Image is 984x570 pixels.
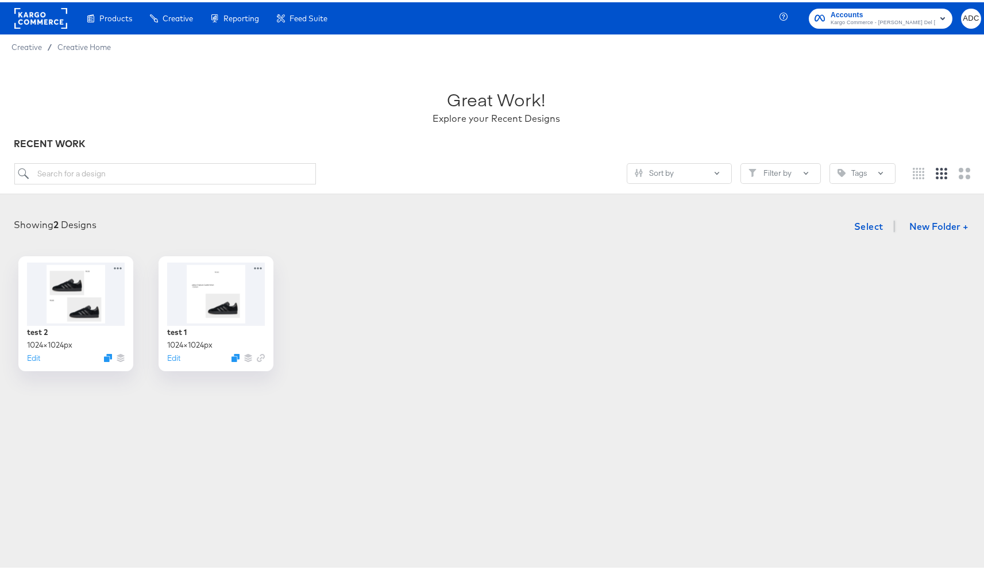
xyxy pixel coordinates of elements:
svg: Tag [838,167,846,175]
svg: Link [257,352,265,360]
button: AccountsKargo Commerce - [PERSON_NAME] Del [PERSON_NAME] [809,6,952,26]
strong: 2 [54,217,59,228]
span: Creative [163,11,193,21]
span: Select [854,216,883,232]
button: Edit [27,351,40,361]
svg: Duplicate [104,352,112,360]
span: / [42,40,57,49]
span: Creative [11,40,42,49]
div: Explore your Recent Designs [433,110,560,123]
svg: Large grid [959,165,970,177]
div: test 11024×1024pxEditDuplicate [159,254,273,369]
span: Accounts [831,7,935,19]
div: Great Work! [447,85,546,110]
button: Select [850,213,888,236]
div: Showing Designs [14,216,97,229]
div: 1024 × 1024 px [27,337,72,348]
div: test 1 [167,325,187,336]
button: TagTags [829,161,896,182]
span: Feed Suite [290,11,327,21]
span: Kargo Commerce - [PERSON_NAME] Del [PERSON_NAME] [831,16,935,25]
button: Edit [167,351,180,361]
div: test 21024×1024pxEditDuplicate [18,254,133,369]
span: Reporting [223,11,259,21]
svg: Small grid [913,165,924,177]
svg: Filter [748,167,757,175]
button: SlidersSort by [627,161,732,182]
div: RECENT WORK [14,135,979,148]
button: New Folder + [900,214,979,236]
span: Products [99,11,132,21]
a: Creative Home [57,40,111,49]
button: FilterFilter by [740,161,821,182]
span: ADC [966,10,977,23]
div: test 2 [27,325,48,336]
svg: Sliders [635,167,643,175]
svg: Duplicate [231,352,240,360]
svg: Medium grid [936,165,947,177]
button: ADC [961,6,981,26]
div: 1024 × 1024 px [167,337,213,348]
input: Search for a design [14,161,317,182]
